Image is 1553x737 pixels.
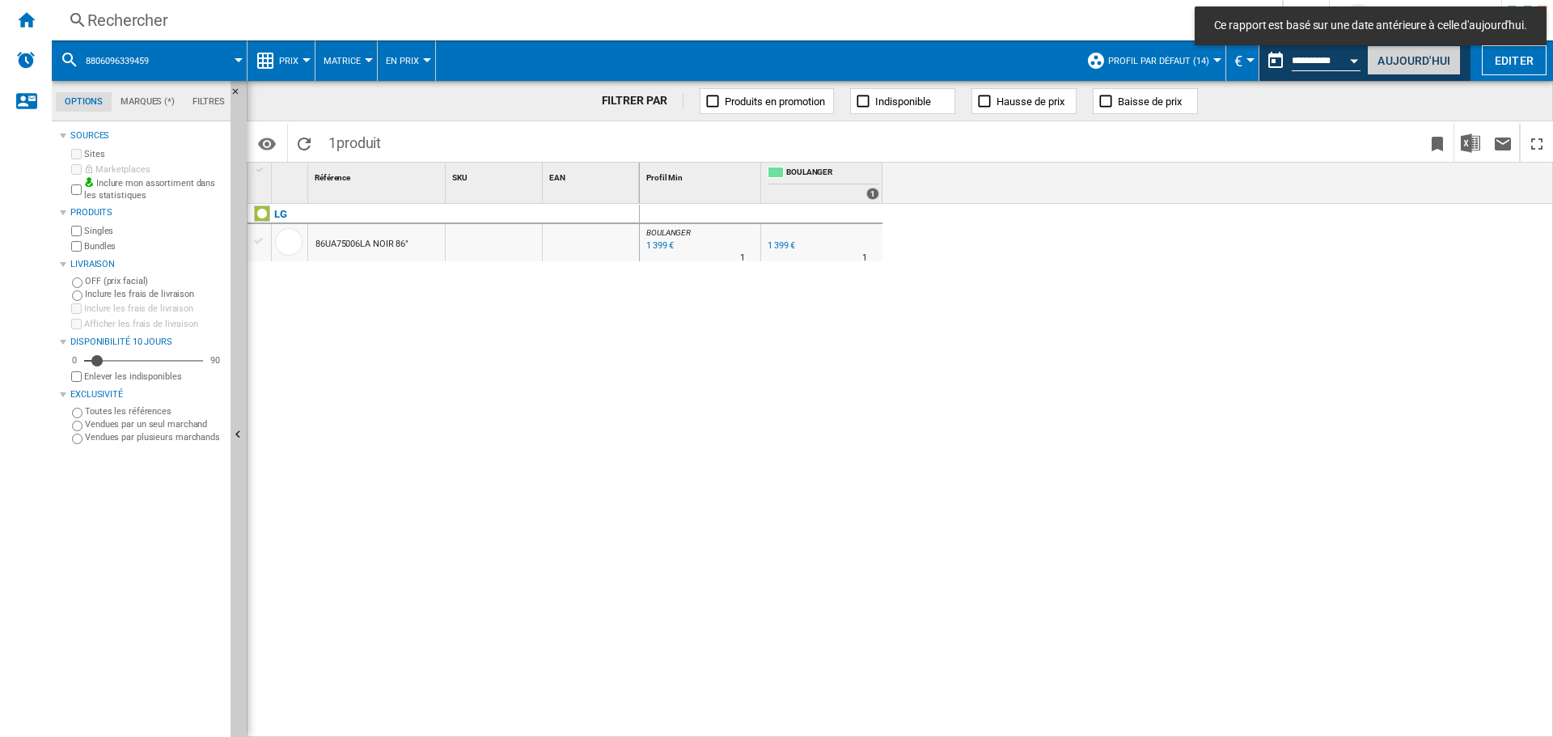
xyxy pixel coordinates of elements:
span: 8806096339459 [86,56,149,66]
div: EAN Sort None [546,163,639,188]
span: Indisponible [875,95,931,108]
span: Référence [315,173,350,182]
input: Singles [71,226,82,236]
div: 90 [206,354,224,366]
span: 1 [320,124,389,158]
label: Vendues par plusieurs marchands [85,431,224,443]
input: Marketplaces [71,164,82,175]
md-slider: Disponibilité [84,353,203,369]
span: Profil par défaut (14) [1108,56,1209,66]
span: Prix [279,56,298,66]
label: OFF (prix facial) [85,275,224,287]
button: Télécharger au format Excel [1454,124,1487,162]
div: Sources [70,129,224,142]
div: Produits [70,206,224,219]
button: Aujourd'hui [1367,45,1461,75]
label: Inclure les frais de livraison [84,303,224,315]
div: Sort None [275,163,307,188]
div: 1 offers sold by BOULANGER [866,188,879,200]
span: En Prix [386,56,419,66]
button: Prix [279,40,307,81]
button: Profil par défaut (14) [1108,40,1217,81]
div: Mise à jour : jeudi 11 septembre 2025 00:00 [644,238,674,254]
div: Sort None [643,163,760,188]
span: produit [336,134,381,151]
button: € [1234,40,1250,81]
button: En Prix [386,40,427,81]
input: Vendues par plusieurs marchands [72,434,83,444]
input: Afficher les frais de livraison [71,371,82,382]
div: Ce rapport est basé sur une date antérieure à celle d'aujourd'hui. [1259,40,1364,81]
md-tab-item: Filtres [184,92,234,112]
md-tab-item: Options [56,92,112,112]
div: Sort None [546,163,639,188]
input: Vendues par un seul marchand [72,421,83,431]
div: 8806096339459 [60,40,239,81]
button: md-calendar [1259,44,1292,77]
label: Inclure mon assortiment dans les statistiques [84,177,224,202]
input: Inclure les frais de livraison [72,290,83,301]
span: Baisse de prix [1118,95,1182,108]
button: Créer un favoris [1421,124,1454,162]
input: Bundles [71,241,82,252]
md-menu: Currency [1226,40,1259,81]
input: Inclure mon assortiment dans les statistiques [71,180,82,200]
button: Envoyer ce rapport par email [1487,124,1519,162]
div: Livraison [70,258,224,271]
span: BOULANGER [646,228,691,237]
div: Profil par défaut (14) [1086,40,1217,81]
button: Hausse de prix [971,88,1077,114]
button: Plein écran [1521,124,1553,162]
label: Marketplaces [84,163,224,176]
div: Exclusivité [70,388,224,401]
div: 1 399 € [765,238,795,254]
img: excel-24x24.png [1461,133,1480,153]
button: Indisponible [850,88,955,114]
span: BOULANGER [786,167,879,180]
label: Sites [84,148,224,160]
div: FILTRER PAR [602,93,684,109]
div: Sort None [449,163,542,188]
input: Toutes les références [72,408,83,418]
button: Matrice [324,40,369,81]
span: Matrice [324,56,361,66]
label: Singles [84,225,224,237]
input: Afficher les frais de livraison [71,319,82,329]
div: Prix [256,40,307,81]
md-tab-item: Marques (*) [112,92,184,112]
div: Profil Min Sort None [643,163,760,188]
span: EAN [549,173,565,182]
span: Profil Min [646,173,683,182]
input: OFF (prix facial) [72,277,83,288]
label: Inclure les frais de livraison [85,288,224,300]
div: BOULANGER 1 offers sold by BOULANGER [764,163,882,203]
label: Afficher les frais de livraison [84,318,224,330]
div: SKU Sort None [449,163,542,188]
span: Produits en promotion [725,95,825,108]
div: Délai de livraison : 1 jour [862,250,867,266]
div: 86UA75006LA NOIR 86" [315,226,408,263]
div: Disponibilité 10 Jours [70,336,224,349]
button: Baisse de prix [1093,88,1198,114]
div: Rechercher [87,9,1240,32]
label: Enlever les indisponibles [84,371,224,383]
div: Sort None [311,163,445,188]
img: mysite-bg-18x18.png [84,177,94,187]
button: 8806096339459 [86,40,165,81]
input: Inclure les frais de livraison [71,303,82,314]
span: Ce rapport est basé sur une date antérieure à celle d'aujourd'hui. [1209,18,1532,34]
div: 0 [68,354,81,366]
div: Délai de livraison : 1 jour [740,250,745,266]
button: Open calendar [1340,44,1369,73]
div: 1 399 € [768,240,795,251]
button: Editer [1482,45,1547,75]
span: € [1234,53,1242,70]
button: Masquer [231,81,250,110]
button: Recharger [288,124,320,162]
span: SKU [452,173,468,182]
label: Toutes les références [85,405,224,417]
